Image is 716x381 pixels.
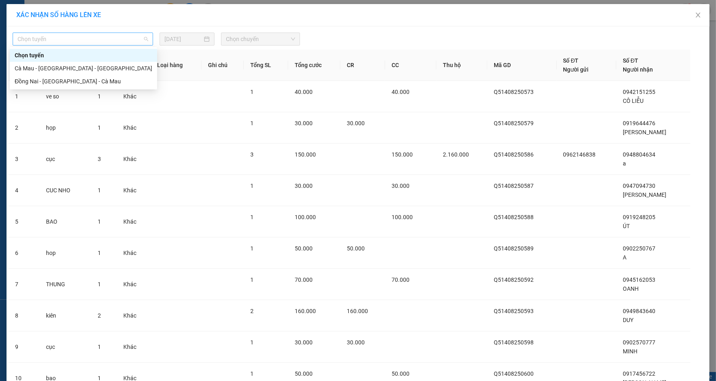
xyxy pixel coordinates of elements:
button: Close [687,4,709,27]
td: Khác [117,206,151,237]
td: BAO [39,206,91,237]
div: Trạm Quận 5 [7,7,53,26]
td: 7 [9,269,39,300]
td: kiên [39,300,91,331]
th: Tổng cước [288,50,340,81]
span: Q51408250589 [494,245,534,252]
div: Chọn tuyến [15,51,152,60]
span: Q51408250588 [494,214,534,220]
span: 50.000 [347,245,365,252]
span: 1 [250,89,254,95]
span: DUY [623,317,633,323]
span: 0947094730 [623,183,655,189]
span: 160.000 [295,308,316,314]
span: 1 [250,214,254,220]
td: cục [39,144,91,175]
div: Đồng Nai - Sài Gòn - Cà Mau [10,75,157,88]
td: Khác [117,175,151,206]
span: [PERSON_NAME] [623,192,666,198]
td: 2 [9,112,39,144]
span: 50.000 [295,370,313,377]
span: 0942151255 [623,89,655,95]
th: CR [340,50,385,81]
span: Người gửi [563,66,589,73]
span: 70.000 [295,276,313,283]
span: 40.000 [392,89,409,95]
th: STT [9,50,39,81]
div: Cà Mau - [GEOGRAPHIC_DATA] - [GEOGRAPHIC_DATA] [15,64,152,73]
span: 1 [250,120,254,126]
span: 30.000 [295,120,313,126]
span: XÁC NHẬN SỐ HÀNG LÊN XE [16,11,101,19]
span: OANH [623,285,639,292]
span: 0919644476 [623,120,655,126]
span: Q51408250593 [494,308,534,314]
span: Q51408250592 [494,276,534,283]
span: 2 [98,312,101,319]
span: 150.000 [392,151,413,158]
span: 40.000 [295,89,313,95]
span: 100.000 [392,214,413,220]
span: Nhận: [58,8,77,16]
span: 3 [98,156,101,162]
div: Cà Mau - Sài Gòn - Đồng Nai [10,62,157,75]
span: 0945162053 [623,276,655,283]
span: 3 [250,151,254,158]
span: 2 [250,308,254,314]
span: 30.000 [347,120,365,126]
td: 5 [9,206,39,237]
td: 9 [9,331,39,363]
th: CC [385,50,436,81]
span: Chọn chuyến [226,33,296,45]
td: 1 [9,81,39,112]
td: Khác [117,112,151,144]
span: 1 [98,187,101,194]
span: 150.000 [295,151,316,158]
span: Q51408250579 [494,120,534,126]
th: Loại hàng [151,50,201,81]
span: Gửi: [7,8,20,16]
span: close [695,12,701,18]
span: CÔ LIỄU [623,98,644,104]
span: 0949843640 [623,308,655,314]
span: 30.000 [347,339,365,346]
td: Khác [117,237,151,269]
span: 0919248205 [623,214,655,220]
span: 1 [98,344,101,350]
td: 6 [9,237,39,269]
div: thuy [58,26,115,36]
span: 2.160.000 [443,151,469,158]
span: 30.000 [295,183,313,189]
span: 0962146838 [563,151,596,158]
span: 1 [250,183,254,189]
td: CUC NHO [39,175,91,206]
span: Người nhận [623,66,653,73]
span: 70.000 [392,276,409,283]
div: Chọn tuyến [10,49,157,62]
span: 1 [98,250,101,256]
span: 1 [98,281,101,287]
span: Q51408250573 [494,89,534,95]
span: 0902250767 [623,245,655,252]
span: 1 [250,339,254,346]
span: CC : [57,54,68,63]
td: Khác [117,331,151,363]
td: ve so [39,81,91,112]
span: 30.000 [392,183,409,189]
span: Q51408250600 [494,370,534,377]
div: Đồng Nai - [GEOGRAPHIC_DATA] - Cà Mau [15,77,152,86]
div: 0948656377 [58,36,115,48]
span: MINH [623,348,637,355]
span: 0948804634 [623,151,655,158]
span: Q51408250598 [494,339,534,346]
span: Số ĐT [623,57,638,64]
span: 30.000 [295,339,313,346]
span: 1 [250,276,254,283]
td: Khác [117,300,151,331]
span: 1 [250,370,254,377]
td: hop [39,237,91,269]
td: Khác [117,144,151,175]
input: 14/08/2025 [164,35,202,44]
span: ÚT [623,223,630,229]
span: Q51408250586 [494,151,534,158]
